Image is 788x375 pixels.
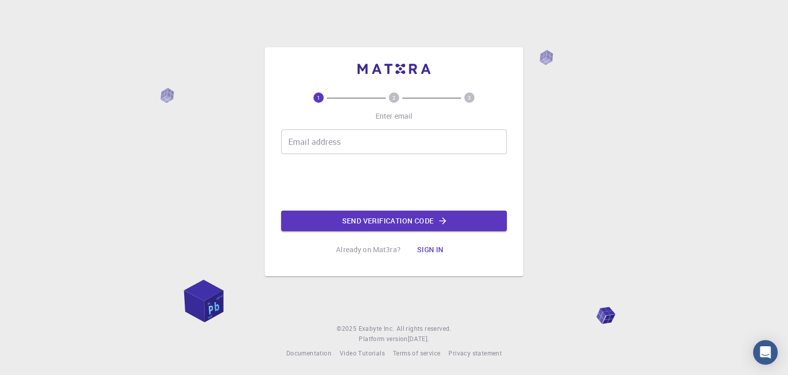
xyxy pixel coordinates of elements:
[753,340,778,365] div: Open Intercom Messenger
[376,111,413,121] p: Enter email
[408,334,429,344] a: [DATE].
[393,349,440,357] span: Terms of service
[359,334,407,344] span: Platform version
[316,162,472,202] iframe: reCAPTCHA
[317,94,320,101] text: 1
[448,349,502,357] span: Privacy statement
[409,239,452,260] button: Sign in
[336,245,401,255] p: Already on Mat3ra?
[281,211,507,231] button: Send verification code
[286,348,331,359] a: Documentation
[286,349,331,357] span: Documentation
[340,348,385,359] a: Video Tutorials
[448,348,502,359] a: Privacy statement
[337,324,358,334] span: © 2025
[397,324,451,334] span: All rights reserved.
[393,348,440,359] a: Terms of service
[340,349,385,357] span: Video Tutorials
[468,94,471,101] text: 3
[359,324,395,332] span: Exabyte Inc.
[408,334,429,343] span: [DATE] .
[392,94,396,101] text: 2
[359,324,395,334] a: Exabyte Inc.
